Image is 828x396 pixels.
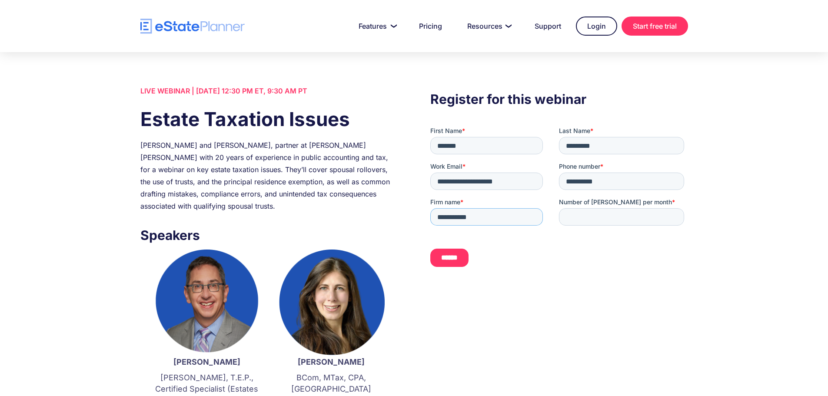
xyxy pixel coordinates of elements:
[140,106,398,133] h1: Estate Taxation Issues
[430,126,688,274] iframe: Form 0
[430,89,688,109] h3: Register for this webinar
[409,17,452,35] a: Pricing
[457,17,520,35] a: Resources
[140,19,245,34] a: home
[298,357,365,366] strong: [PERSON_NAME]
[140,139,398,212] div: [PERSON_NAME] and [PERSON_NAME], partner at [PERSON_NAME] [PERSON_NAME] with 20 years of experien...
[140,225,398,245] h3: Speakers
[278,372,385,395] p: BCom, MTax, CPA, [GEOGRAPHIC_DATA]
[622,17,688,36] a: Start free trial
[348,17,404,35] a: Features
[524,17,572,35] a: Support
[576,17,617,36] a: Login
[173,357,240,366] strong: [PERSON_NAME]
[140,85,398,97] div: LIVE WEBINAR | [DATE] 12:30 PM ET, 9:30 AM PT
